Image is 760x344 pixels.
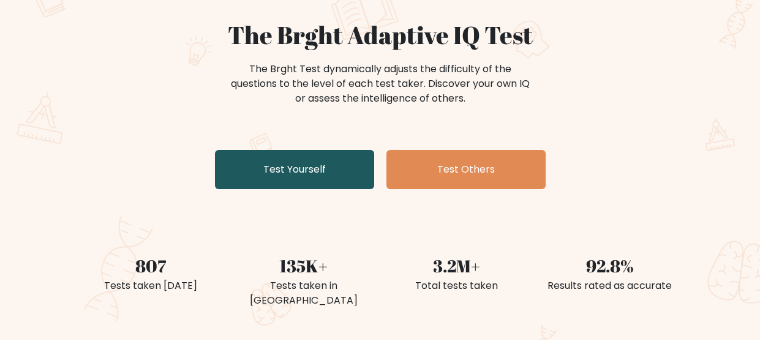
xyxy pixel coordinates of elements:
[81,279,220,293] div: Tests taken [DATE]
[81,253,220,279] div: 807
[541,253,679,279] div: 92.8%
[388,279,526,293] div: Total tests taken
[235,253,373,279] div: 135K+
[215,150,374,189] a: Test Yourself
[386,150,546,189] a: Test Others
[235,279,373,308] div: Tests taken in [GEOGRAPHIC_DATA]
[541,279,679,293] div: Results rated as accurate
[227,62,533,106] div: The Brght Test dynamically adjusts the difficulty of the questions to the level of each test take...
[388,253,526,279] div: 3.2M+
[81,20,679,50] h1: The Brght Adaptive IQ Test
